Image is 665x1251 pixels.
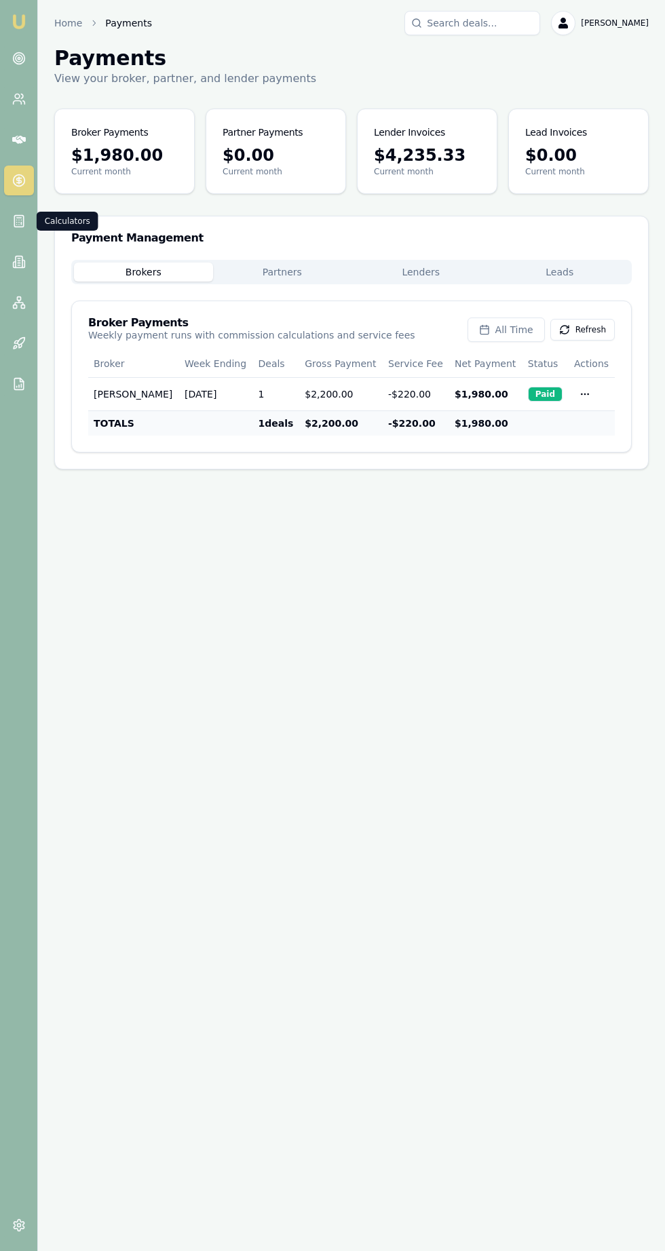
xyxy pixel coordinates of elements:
[388,387,444,401] div: - $220.00
[528,387,563,402] div: Paid
[179,377,252,410] td: [DATE]
[351,263,491,282] button: Lenders
[213,263,352,282] button: Partners
[11,14,27,30] img: emu-icon-u.png
[88,328,415,342] p: Weekly payment runs with commission calculations and service fees
[259,417,294,430] div: 1 deals
[525,166,632,177] p: Current month
[94,387,174,401] div: [PERSON_NAME]
[223,145,329,166] div: $0.00
[449,350,522,377] th: Net Payment
[71,166,178,177] p: Current month
[179,350,252,377] th: Week Ending
[550,319,615,341] button: Refresh
[74,263,213,282] button: Brokers
[374,166,480,177] p: Current month
[71,126,148,139] h3: Broker Payments
[305,417,377,430] div: $2,200.00
[223,166,329,177] p: Current month
[259,387,294,401] div: 1
[71,145,178,166] div: $1,980.00
[54,16,82,30] a: Home
[253,350,300,377] th: Deals
[468,317,545,342] button: All Time
[54,71,316,87] p: View your broker, partner, and lender payments
[54,46,316,71] h1: Payments
[455,417,517,430] div: $1,980.00
[54,16,152,30] nav: breadcrumb
[88,350,179,377] th: Broker
[223,126,303,139] h3: Partner Payments
[383,350,449,377] th: Service Fee
[525,126,587,139] h3: Lead Invoices
[299,350,383,377] th: Gross Payment
[374,145,480,166] div: $4,235.33
[105,16,152,30] span: Payments
[374,126,445,139] h3: Lender Invoices
[525,145,632,166] div: $0.00
[37,212,98,231] div: Calculators
[491,263,630,282] button: Leads
[404,11,540,35] input: Search deals
[495,323,533,336] span: All Time
[522,350,569,377] th: Status
[94,417,174,430] div: TOTALS
[388,417,444,430] div: - $220.00
[455,387,517,401] div: $1,980.00
[88,317,415,328] h3: Broker Payments
[305,387,377,401] div: $2,200.00
[581,18,649,28] span: [PERSON_NAME]
[569,350,615,377] th: Actions
[71,233,632,244] h3: Payment Management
